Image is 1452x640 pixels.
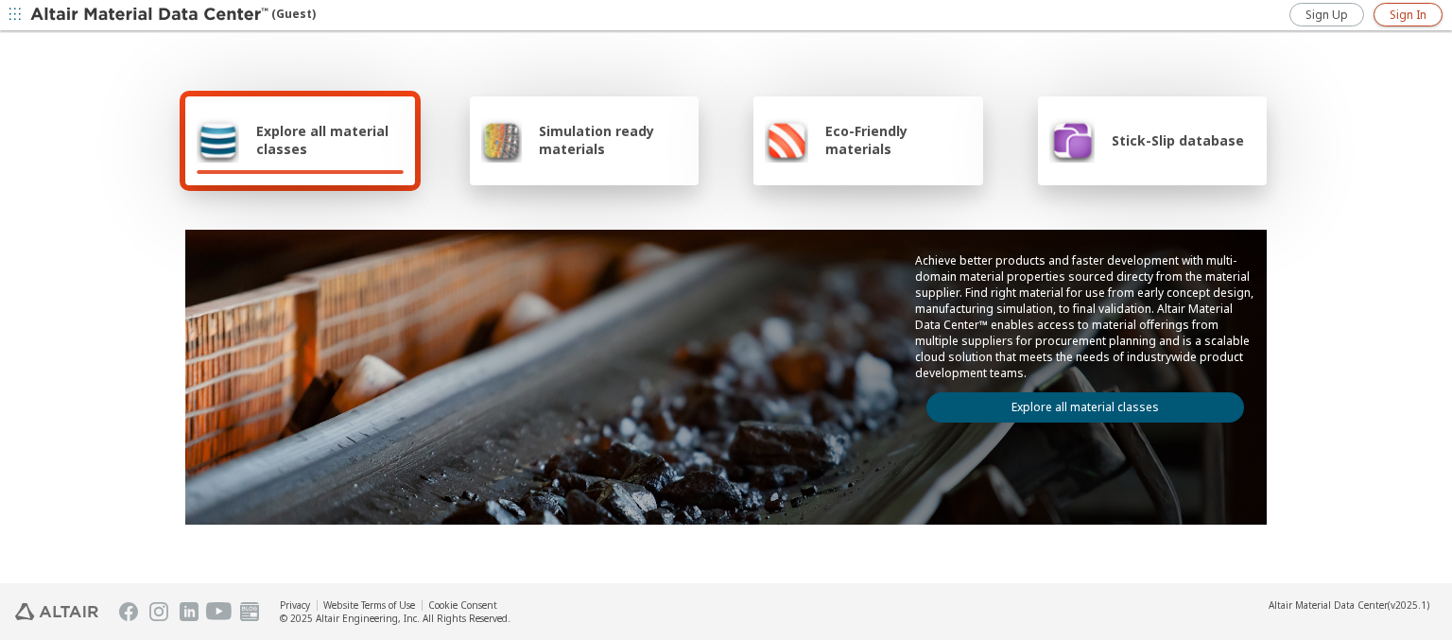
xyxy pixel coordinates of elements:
span: Sign Up [1305,8,1348,23]
img: Simulation ready materials [481,117,522,163]
p: Achieve better products and faster development with multi-domain material properties sourced dire... [915,252,1255,381]
a: Explore all material classes [926,392,1244,423]
a: Website Terms of Use [323,598,415,612]
span: Eco-Friendly materials [825,122,971,158]
img: Stick-Slip database [1049,117,1095,163]
span: Altair Material Data Center [1269,598,1388,612]
div: (v2025.1) [1269,598,1429,612]
span: Explore all material classes [256,122,404,158]
div: © 2025 Altair Engineering, Inc. All Rights Reserved. [280,612,510,625]
a: Privacy [280,598,310,612]
div: (Guest) [30,6,316,25]
span: Stick-Slip database [1112,131,1244,149]
img: Explore all material classes [197,117,239,163]
a: Sign Up [1289,3,1364,26]
img: Altair Material Data Center [30,6,271,25]
img: Eco-Friendly materials [765,117,808,163]
span: Simulation ready materials [539,122,687,158]
span: Sign In [1390,8,1426,23]
a: Cookie Consent [428,598,497,612]
img: Altair Engineering [15,603,98,620]
a: Sign In [1374,3,1443,26]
